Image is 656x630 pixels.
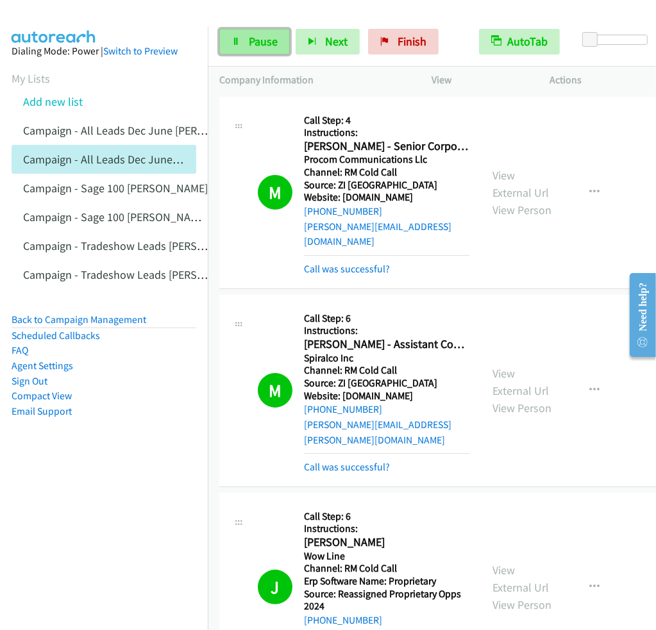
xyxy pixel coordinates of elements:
a: FAQ [12,344,28,356]
h5: Source: ZI [GEOGRAPHIC_DATA] [304,377,469,390]
h5: Channel: RM Cold Call [304,166,469,179]
h1: M [258,175,292,210]
h5: Spiralco Inc [304,352,469,365]
a: Compact View [12,390,72,402]
h2: [PERSON_NAME] - Assistant Contrôleur And Assistant Controller [304,337,469,352]
iframe: Resource Center [619,264,656,366]
a: Sign Out [12,375,47,387]
h5: Channel: RM Cold Call [304,562,469,575]
a: [PHONE_NUMBER] [304,403,382,415]
a: View Person [492,401,551,415]
a: Switch to Preview [103,45,178,57]
h1: J [258,570,292,604]
a: Campaign - All Leads Dec June [PERSON_NAME] Cloned [23,152,293,167]
a: Back to Campaign Management [12,313,146,326]
h5: Website: [DOMAIN_NAME] [304,390,469,402]
h5: Wow Line [304,550,469,563]
a: Pause [219,29,290,54]
a: [PERSON_NAME][EMAIL_ADDRESS][PERSON_NAME][DOMAIN_NAME] [304,419,451,446]
div: Delay between calls (in seconds) [589,35,648,45]
h5: Erp Software Name: Proprietary [304,575,469,588]
h5: Call Step: 4 [304,114,469,127]
h5: Channel: RM Cold Call [304,364,469,377]
a: Email Support [12,405,72,417]
span: Pause [249,34,278,49]
h5: Source: Reassigned Proprietary Opps 2024 [304,588,469,613]
h5: Instructions: [304,324,469,337]
div: Dialing Mode: Power | [12,44,196,59]
h5: Website: [DOMAIN_NAME] [304,191,469,204]
a: Campaign - Sage 100 [PERSON_NAME] Cloned [23,210,245,224]
a: Call was successful? [304,263,390,275]
h2: [PERSON_NAME] - Senior Corporate Accountant [304,139,469,154]
a: Finish [368,29,439,54]
a: Agent Settings [12,360,73,372]
h5: Procom Communications Llc [304,153,469,166]
h2: [PERSON_NAME] [304,535,469,550]
a: View External Url [492,168,549,200]
p: Company Information [219,72,409,88]
h5: Instructions: [304,126,469,139]
a: View External Url [492,366,549,398]
span: Next [325,34,348,49]
a: [PHONE_NUMBER] [304,205,382,217]
a: Call was successful? [304,461,390,473]
h5: Call Step: 6 [304,312,469,325]
span: Finish [398,34,426,49]
h5: Instructions: [304,522,469,535]
h5: Call Step: 6 [304,510,469,523]
a: Add new list [23,94,83,109]
button: Next [296,29,360,54]
a: Campaign - All Leads Dec June [PERSON_NAME] [23,123,256,138]
p: View [432,72,527,88]
a: Campaign - Tradeshow Leads [PERSON_NAME] [23,238,249,253]
h5: Source: ZI [GEOGRAPHIC_DATA] [304,179,469,192]
a: Scheduled Callbacks [12,329,100,342]
button: AutoTab [479,29,560,54]
a: Campaign - Sage 100 [PERSON_NAME] [23,181,208,195]
a: View Person [492,597,551,612]
h1: M [258,373,292,408]
a: My Lists [12,71,50,86]
a: View Person [492,203,551,217]
a: [PERSON_NAME][EMAIL_ADDRESS][DOMAIN_NAME] [304,220,451,248]
a: Campaign - Tradeshow Leads [PERSON_NAME] Cloned [23,267,287,282]
a: [PHONE_NUMBER] [304,614,382,626]
p: Actions [550,72,644,88]
a: View External Url [492,563,549,595]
